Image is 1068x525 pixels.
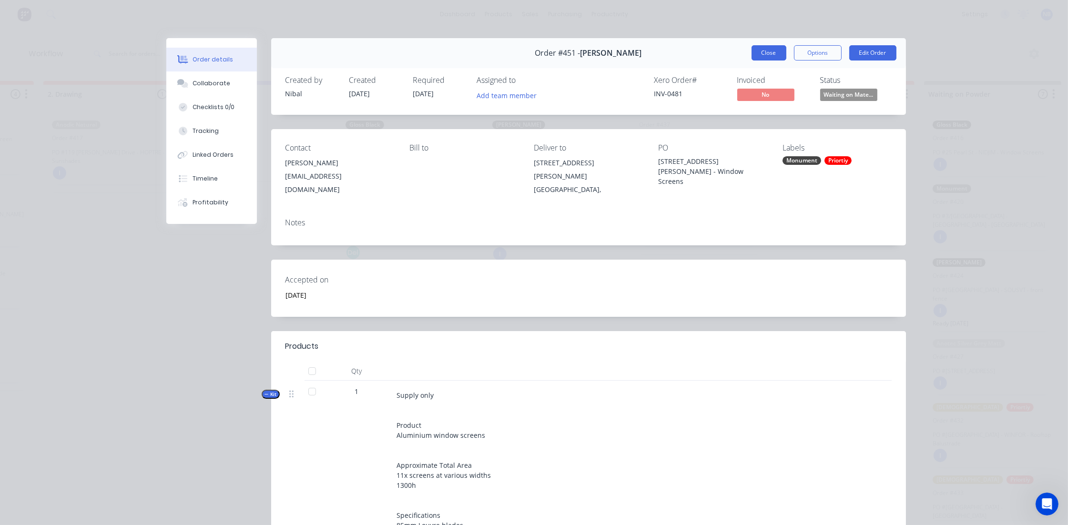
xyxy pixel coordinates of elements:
[193,174,218,183] div: Timeline
[658,156,767,186] div: [STREET_ADDRESS][PERSON_NAME] - Window Screens
[413,89,434,98] span: [DATE]
[285,156,395,196] div: [PERSON_NAME][EMAIL_ADDRESS][DOMAIN_NAME]
[783,143,892,152] div: Labels
[820,89,877,101] span: Waiting on Mate...
[166,71,257,95] button: Collaborate
[166,95,257,119] button: Checklists 0/0
[6,4,24,22] button: go back
[285,218,892,227] div: Notes
[534,143,643,152] div: Deliver to
[654,76,726,85] div: Xero Order #
[193,151,234,159] div: Linked Orders
[285,156,395,170] div: [PERSON_NAME]
[409,143,519,152] div: Bill to
[285,341,319,352] div: Products
[285,89,338,99] div: Nibal
[193,198,228,207] div: Profitability
[328,362,386,381] div: Qty
[477,76,572,85] div: Assigned to
[737,76,809,85] div: Invoiced
[849,45,896,61] button: Edit Order
[285,274,405,285] label: Accepted on
[534,156,643,183] div: [STREET_ADDRESS][PERSON_NAME]
[783,156,821,165] div: Monument
[794,45,842,61] button: Options
[166,48,257,71] button: Order details
[279,288,397,302] input: Enter date
[534,183,643,196] div: [GEOGRAPHIC_DATA],
[535,49,580,58] span: Order #451 -
[285,76,338,85] div: Created by
[824,156,852,165] div: Priortiy
[193,127,219,135] div: Tracking
[193,103,234,111] div: Checklists 0/0
[166,191,257,214] button: Profitability
[752,45,786,61] button: Close
[580,49,642,58] span: [PERSON_NAME]
[534,156,643,196] div: [STREET_ADDRESS][PERSON_NAME][GEOGRAPHIC_DATA],
[1036,493,1058,515] iframe: Intercom live chat
[264,391,277,398] span: Kit
[737,89,794,101] span: No
[167,4,184,21] div: Close
[285,170,395,196] div: [EMAIL_ADDRESS][DOMAIN_NAME]
[193,79,230,88] div: Collaborate
[355,386,359,396] span: 1
[477,89,542,101] button: Add team member
[654,89,726,99] div: INV-0481
[413,76,466,85] div: Required
[166,167,257,191] button: Timeline
[349,89,370,98] span: [DATE]
[349,76,402,85] div: Created
[285,143,395,152] div: Contact
[820,89,877,103] button: Waiting on Mate...
[820,76,892,85] div: Status
[193,55,233,64] div: Order details
[471,89,541,101] button: Add team member
[166,143,257,167] button: Linked Orders
[166,119,257,143] button: Tracking
[262,390,280,399] button: Kit
[658,143,767,152] div: PO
